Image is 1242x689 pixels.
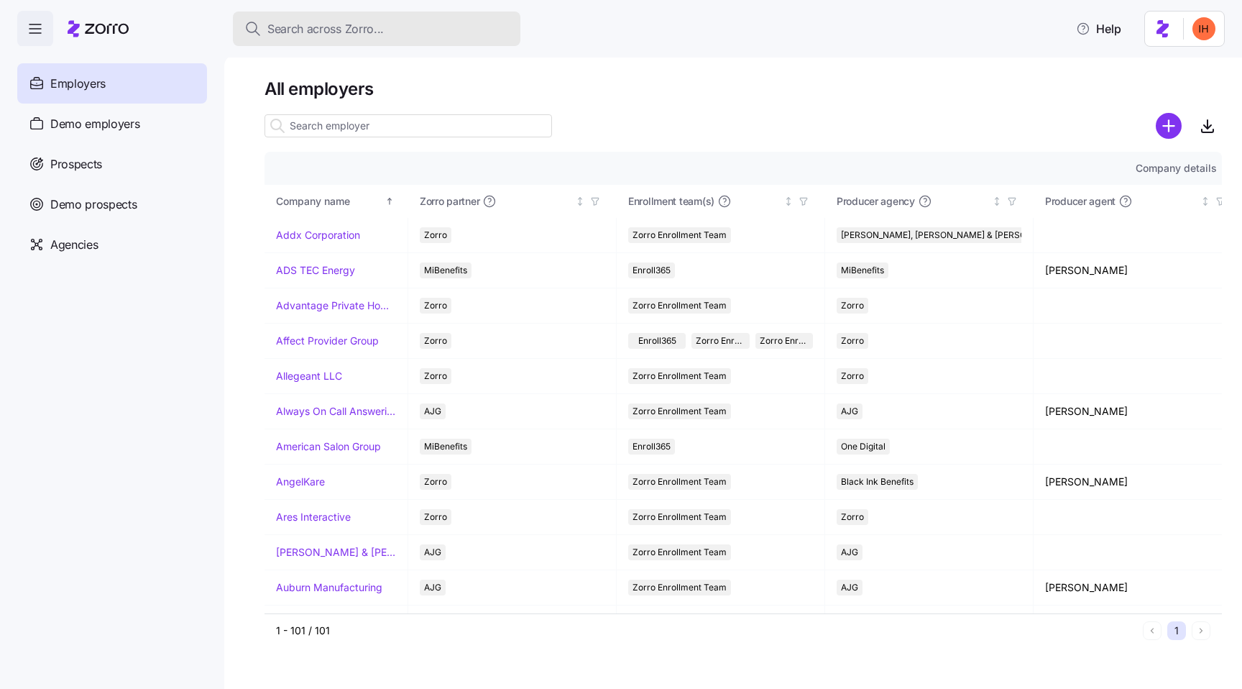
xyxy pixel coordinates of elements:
[276,545,396,560] a: [PERSON_NAME] & [PERSON_NAME]'s
[276,298,396,313] a: Advantage Private Home Care
[264,114,552,137] input: Search employer
[1143,621,1161,640] button: Previous page
[276,439,381,454] a: American Salon Group
[424,227,447,243] span: Zorro
[424,403,441,419] span: AJG
[1156,113,1182,139] svg: add icon
[408,185,617,218] th: Zorro partnerNot sorted
[1034,394,1242,429] td: [PERSON_NAME]
[841,227,1064,243] span: [PERSON_NAME], [PERSON_NAME] & [PERSON_NAME]
[276,334,379,348] a: Affect Provider Group
[424,368,447,384] span: Zorro
[424,544,441,560] span: AJG
[992,196,1002,206] div: Not sorted
[424,263,467,278] span: MiBenefits
[264,78,1222,100] h1: All employers
[841,403,858,419] span: AJG
[50,75,106,93] span: Employers
[276,475,325,489] a: AngelKare
[17,104,207,144] a: Demo employers
[841,263,884,278] span: MiBenefits
[575,196,585,206] div: Not sorted
[617,185,825,218] th: Enrollment team(s)Not sorted
[632,368,727,384] span: Zorro Enrollment Team
[783,196,793,206] div: Not sorted
[841,333,864,349] span: Zorro
[628,194,714,209] span: Enrollment team(s)
[632,580,727,596] span: Zorro Enrollment Team
[632,544,727,560] span: Zorro Enrollment Team
[424,439,467,455] span: MiBenefits
[424,474,447,490] span: Zorro
[17,63,207,104] a: Employers
[17,224,207,265] a: Agencies
[1034,253,1242,288] td: [PERSON_NAME]
[638,333,676,349] span: Enroll365
[424,298,447,314] span: Zorro
[696,333,745,349] span: Zorro Enrollment Team
[632,298,727,314] span: Zorro Enrollment Team
[841,298,864,314] span: Zorro
[276,404,396,419] a: Always On Call Answering Service
[1192,621,1210,640] button: Next page
[632,474,727,490] span: Zorro Enrollment Team
[17,184,207,224] a: Demo prospects
[267,20,384,38] span: Search across Zorro...
[424,509,447,525] span: Zorro
[632,509,727,525] span: Zorro Enrollment Team
[276,228,360,242] a: Addx Corporation
[420,194,479,209] span: Zorro partner
[1034,465,1242,500] td: [PERSON_NAME]
[632,263,671,278] span: Enroll365
[841,439,885,455] span: One Digital
[1167,621,1186,640] button: 1
[17,144,207,184] a: Prospects
[1064,14,1133,43] button: Help
[1076,20,1121,37] span: Help
[841,580,858,596] span: AJG
[841,544,858,560] span: AJG
[632,227,727,243] span: Zorro Enrollment Team
[837,194,915,209] span: Producer agency
[50,196,137,214] span: Demo prospects
[1045,194,1115,209] span: Producer agent
[841,474,914,490] span: Black Ink Benefits
[760,333,809,349] span: Zorro Enrollment Experts
[50,115,140,133] span: Demo employers
[276,369,342,383] a: Allegeant LLC
[825,185,1034,218] th: Producer agencyNot sorted
[424,333,447,349] span: Zorro
[276,510,351,524] a: Ares Interactive
[841,509,864,525] span: Zorro
[424,580,441,596] span: AJG
[1200,196,1210,206] div: Not sorted
[276,624,1137,638] div: 1 - 101 / 101
[264,185,408,218] th: Company nameSorted ascending
[276,263,355,278] a: ADS TEC Energy
[841,368,864,384] span: Zorro
[385,196,395,206] div: Sorted ascending
[632,439,671,455] span: Enroll365
[1034,570,1242,606] td: [PERSON_NAME]
[233,12,520,46] button: Search across Zorro...
[50,236,98,254] span: Agencies
[1192,17,1215,40] img: f3711480c2c985a33e19d88a07d4c111
[632,403,727,419] span: Zorro Enrollment Team
[50,155,102,173] span: Prospects
[276,193,382,209] div: Company name
[276,580,382,595] a: Auburn Manufacturing
[1034,185,1242,218] th: Producer agentNot sorted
